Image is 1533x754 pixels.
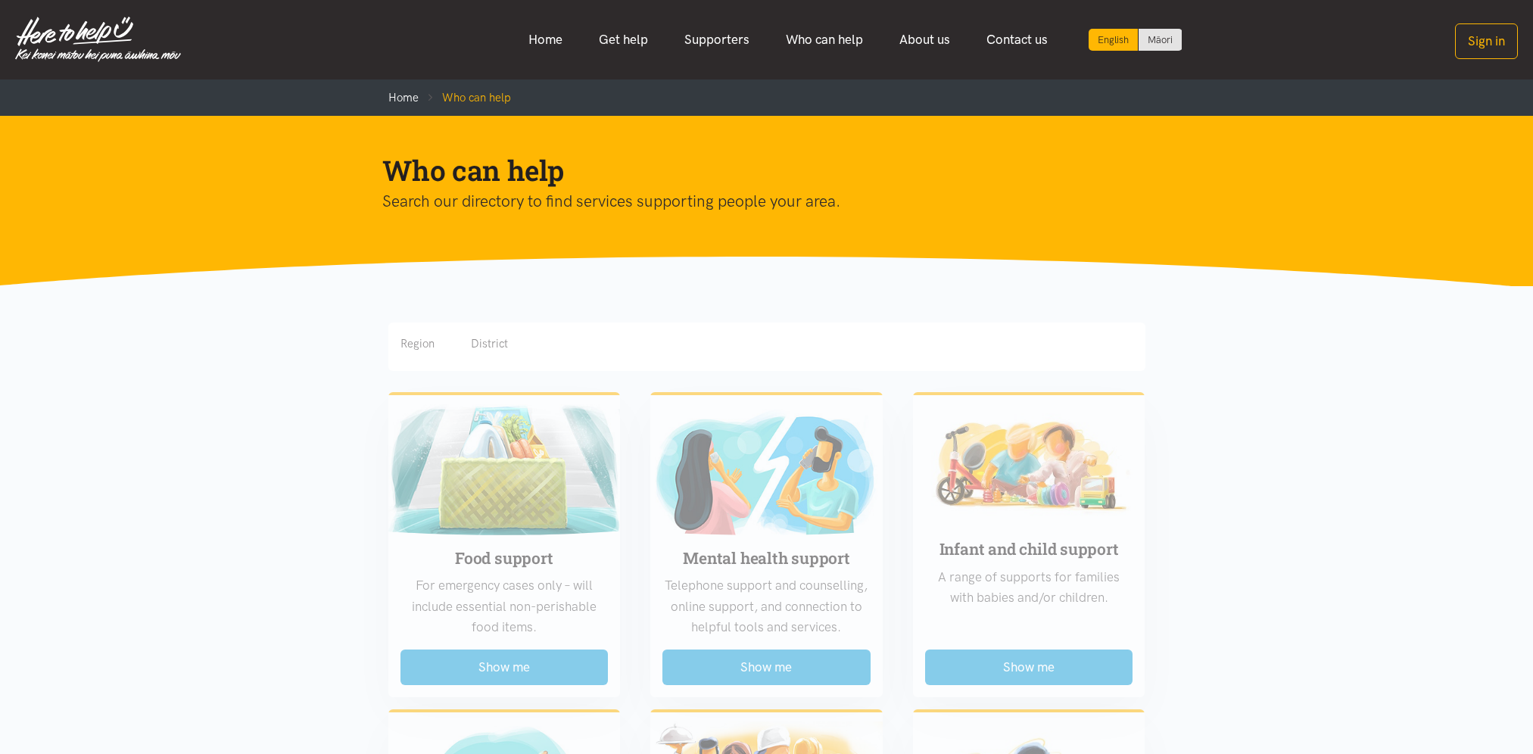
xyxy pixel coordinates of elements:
h1: Who can help [382,152,1127,188]
li: Who can help [419,89,511,107]
a: Who can help [768,23,881,56]
div: Current language [1089,29,1139,51]
a: Get help [581,23,666,56]
a: Switch to Te Reo Māori [1139,29,1182,51]
div: Language toggle [1089,29,1182,51]
a: Home [388,91,419,104]
a: Home [510,23,581,56]
div: Region [400,335,435,353]
a: About us [881,23,968,56]
div: District [471,335,508,353]
a: Supporters [666,23,768,56]
img: Home [15,17,181,62]
a: Contact us [968,23,1066,56]
button: Sign in [1455,23,1518,59]
p: Search our directory to find services supporting people your area. [382,188,1127,214]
